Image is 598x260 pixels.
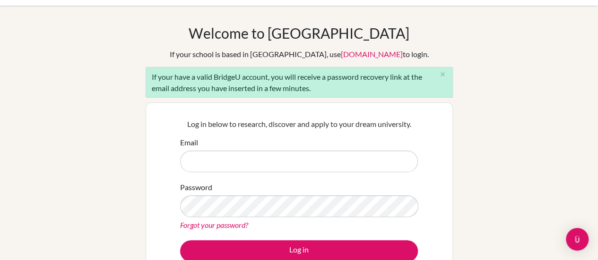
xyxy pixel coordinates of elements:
[189,25,409,42] h1: Welcome to [GEOGRAPHIC_DATA]
[180,220,248,229] a: Forgot your password?
[566,228,589,251] div: Open Intercom Messenger
[180,182,212,193] label: Password
[146,67,453,98] div: If your have a valid BridgeU account, you will receive a password recovery link at the email addr...
[180,118,418,130] p: Log in below to research, discover and apply to your dream university.
[170,49,429,60] div: If your school is based in [GEOGRAPHIC_DATA], use to login.
[180,137,198,148] label: Email
[439,71,446,78] i: close
[341,50,403,59] a: [DOMAIN_NAME]
[433,67,452,82] button: Close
